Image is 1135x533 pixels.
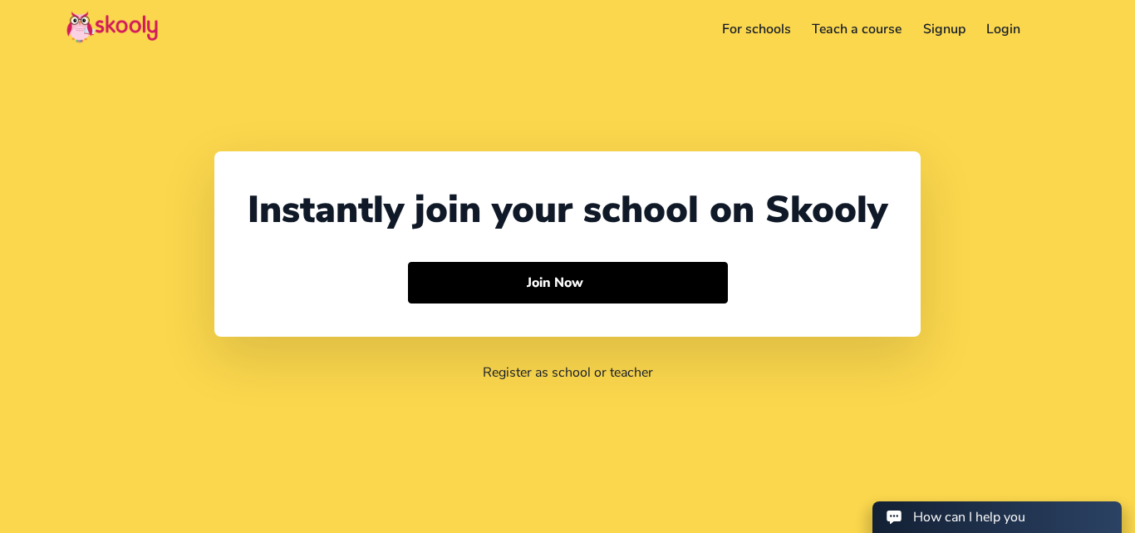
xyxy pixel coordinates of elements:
button: menu outline [1044,16,1069,43]
a: Teach a course [801,16,912,42]
button: Join Nowarrow forward outline [408,262,728,304]
ion-icon: arrow forward outline [591,274,608,292]
div: Instantly join your school on Skooly [248,185,887,235]
a: For schools [711,16,802,42]
img: Skooly [66,11,158,43]
a: Register as school or teacher [483,363,653,382]
a: Login [976,16,1032,42]
a: Signup [912,16,976,42]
